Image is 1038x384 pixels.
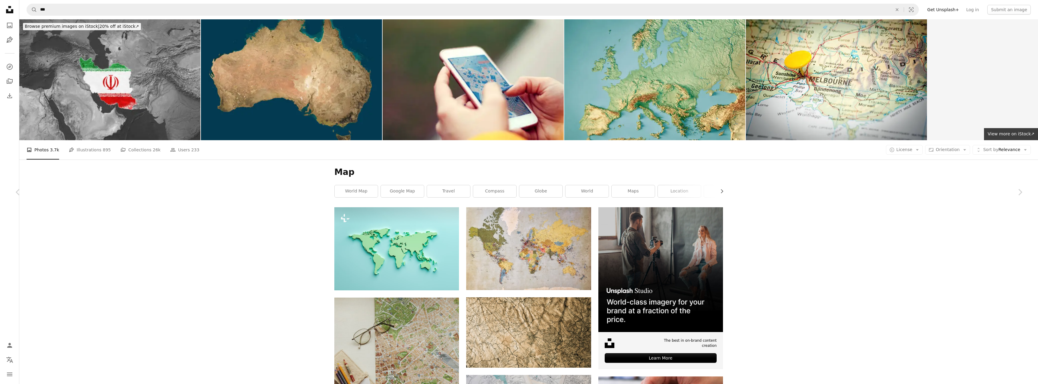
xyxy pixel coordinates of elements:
span: Sort by [983,147,998,152]
a: Log in / Sign up [4,339,16,351]
span: 26k [153,147,161,153]
form: Find visuals sitewide [27,4,919,16]
span: 895 [103,147,111,153]
a: View more on iStock↗ [984,128,1038,140]
span: Orientation [936,147,960,152]
button: scroll list to the right [716,185,723,197]
button: Visual search [904,4,919,15]
a: Photos [4,19,16,31]
button: Search Unsplash [27,4,37,15]
a: relief map of the world with soft shadows and pastel colors. concept of travel and exploration. 3... [334,246,459,251]
a: Collections [4,75,16,87]
a: Explore [4,61,16,73]
h1: Map [334,167,723,178]
a: Get Unsplash+ [924,5,963,15]
button: Submit an image [987,5,1031,15]
img: Moving around [383,19,564,140]
a: Illustrations 895 [69,140,111,160]
a: Collections 26k [120,140,161,160]
button: License [886,145,923,155]
img: melbourne [746,19,927,140]
img: blue, green, and yellow world map [466,207,591,290]
a: maps [612,185,655,197]
span: 233 [191,147,199,153]
a: world [565,185,609,197]
span: License [896,147,912,152]
a: Log in [963,5,982,15]
span: The best in on-brand content creation [648,338,717,348]
button: Sort byRelevance [973,145,1031,155]
img: World Map with Iran Flag Overlay [19,19,200,140]
img: map illustration [466,297,591,367]
a: Browse premium images on iStock|20% off at iStock↗ [19,19,145,34]
span: 20% off at iStock ↗ [25,24,139,29]
a: Next [1002,163,1038,221]
a: globe [519,185,562,197]
a: Users 233 [170,140,199,160]
a: world map [335,185,378,197]
span: Browse premium images on iStock | [25,24,99,29]
span: Relevance [983,147,1020,153]
img: 3D illustration of a highly detailed map of Australia. [201,19,382,140]
a: Download History [4,90,16,102]
a: blue, green, and yellow world map [466,246,591,251]
button: Language [4,354,16,366]
img: file-1631678316303-ed18b8b5cb9cimage [605,338,614,348]
div: Learn More [605,353,717,363]
a: city map [704,185,747,197]
button: Clear [890,4,904,15]
button: Menu [4,368,16,380]
a: google map [381,185,424,197]
a: compass [473,185,516,197]
a: travel [427,185,470,197]
img: relief map of the world with soft shadows and pastel colors. concept of travel and exploration. 3... [334,207,459,290]
a: The best in on-brand content creationLearn More [598,207,723,369]
a: eyeglasses on map [334,373,459,378]
a: map illustration [466,330,591,335]
a: location [658,185,701,197]
img: Western Europe 3D Render Topographic Map Color [564,19,745,140]
button: Orientation [925,145,970,155]
a: Illustrations [4,34,16,46]
span: View more on iStock ↗ [988,131,1034,136]
img: file-1715651741414-859baba4300dimage [598,207,723,332]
